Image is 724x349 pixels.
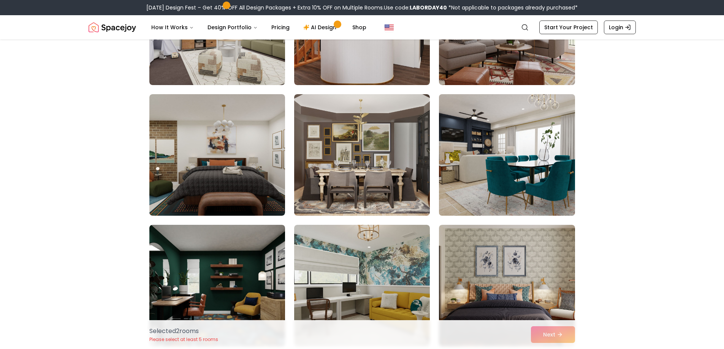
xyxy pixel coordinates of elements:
[149,94,285,216] img: Room room-13
[89,15,636,39] nav: Global
[384,4,447,11] span: Use code:
[346,20,372,35] a: Shop
[294,225,430,346] img: Room room-17
[294,94,430,216] img: Room room-14
[89,20,136,35] img: Spacejoy Logo
[436,91,578,219] img: Room room-15
[149,336,218,343] p: Please select at least 5 rooms
[145,20,200,35] button: How It Works
[149,225,285,346] img: Room room-16
[539,21,598,34] a: Start Your Project
[89,20,136,35] a: Spacejoy
[149,327,218,336] p: Selected 2 room s
[439,225,575,346] img: Room room-18
[410,4,447,11] b: LABORDAY40
[146,4,578,11] div: [DATE] Design Fest – Get 40% OFF All Design Packages + Extra 10% OFF on Multiple Rooms.
[201,20,264,35] button: Design Portfolio
[265,20,296,35] a: Pricing
[604,21,636,34] a: Login
[297,20,345,35] a: AI Design
[385,23,394,32] img: United States
[447,4,578,11] span: *Not applicable to packages already purchased*
[145,20,372,35] nav: Main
